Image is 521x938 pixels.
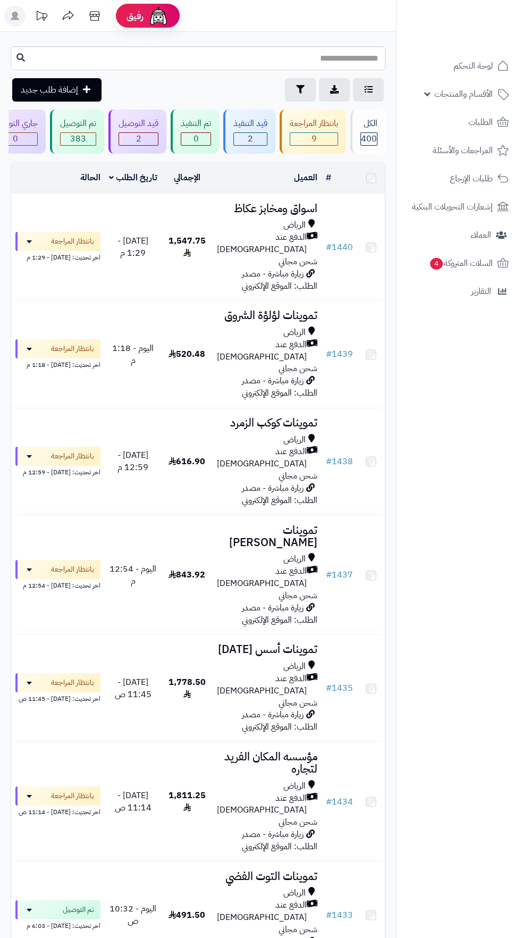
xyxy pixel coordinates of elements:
[217,417,317,429] h3: تموينات كوكب الزمرد
[279,589,317,602] span: شحن مجاني
[326,348,353,361] a: #1439
[169,789,206,814] span: 1,811.25
[21,83,78,96] span: إضافة طلب جديد
[279,255,317,268] span: شحن مجاني
[15,919,100,931] div: اخر تحديث: [DATE] - 6:03 م
[326,241,332,254] span: #
[15,466,100,477] div: اخر تحديث: [DATE] - 12:59 م
[361,133,377,145] span: 400
[80,171,100,184] a: الحالة
[453,58,493,73] span: لوحة التحكم
[117,234,148,259] span: [DATE] - 1:29 م
[450,171,493,186] span: طلبات الإرجاع
[109,171,157,184] a: تاريخ الطلب
[403,53,515,79] a: لوحة التحكم
[115,789,152,814] span: [DATE] - 11:14 ص
[181,118,211,130] div: تم التنفيذ
[28,5,55,29] a: تحديثات المنصة
[279,470,317,482] span: شحن مجاني
[221,110,278,154] a: قيد التنفيذ 2
[242,828,317,853] span: زيارة مباشرة - مصدر الطلب: الموقع الإلكتروني
[348,110,388,154] a: الكل400
[326,682,332,694] span: #
[112,342,154,367] span: اليوم - 1:18 م
[12,78,102,102] a: إضافة طلب جديد
[51,344,94,354] span: بانتظار المراجعة
[127,10,144,22] span: رفيق
[471,284,491,299] span: التقارير
[326,568,332,581] span: #
[217,792,307,817] span: الدفع عند [DEMOGRAPHIC_DATA]
[279,697,317,709] span: شحن مجاني
[169,455,205,468] span: 616.90
[51,791,94,801] span: بانتظار المراجعة
[242,374,317,399] span: زيارة مباشرة - مصدر الطلب: الموقع الإلكتروني
[294,171,317,184] a: العميل
[283,219,306,231] span: الرياض
[106,110,169,154] a: قيد التوصيل 2
[169,909,205,922] span: 491.50
[169,110,221,154] a: تم التنفيذ 0
[279,923,317,936] span: شحن مجاني
[326,348,332,361] span: #
[217,673,307,697] span: الدفع عند [DEMOGRAPHIC_DATA]
[217,751,317,775] h3: مؤسسه المكان الفريد لتجاره
[110,902,156,927] span: اليوم - 10:32 ص
[234,133,267,145] span: 2
[279,816,317,828] span: شحن مجاني
[360,118,377,130] div: الكل
[429,256,493,271] span: السلات المتروكة
[283,326,306,339] span: الرياض
[217,899,307,924] span: الدفع عند [DEMOGRAPHIC_DATA]
[278,110,348,154] a: بانتظار المراجعة 9
[217,231,307,256] span: الدفع عند [DEMOGRAPHIC_DATA]
[217,446,307,470] span: الدفع عند [DEMOGRAPHIC_DATA]
[119,133,158,145] span: 2
[15,692,100,703] div: اخر تحديث: [DATE] - 11:45 ص
[51,236,94,247] span: بانتظار المراجعة
[403,222,515,248] a: العملاء
[430,258,443,270] span: 4
[403,138,515,163] a: المراجعات والأسئلة
[110,563,156,588] span: اليوم - 12:54 م
[434,87,493,102] span: الأقسام والمنتجات
[326,241,353,254] a: #1440
[326,455,353,468] a: #1438
[242,267,317,292] span: زيارة مباشرة - مصدر الطلب: الموقع الإلكتروني
[326,909,332,922] span: #
[217,524,317,549] h3: تموينات [PERSON_NAME]
[181,133,211,145] div: 0
[403,279,515,304] a: التقارير
[326,171,331,184] a: #
[242,708,317,733] span: زيارة مباشرة - مصدر الطلب: الموقع الإلكتروني
[217,870,317,883] h3: تموينات التوت الفضي
[115,676,152,701] span: [DATE] - 11:45 ص
[51,564,94,575] span: بانتظار المراجعة
[51,451,94,462] span: بانتظار المراجعة
[60,118,96,130] div: تم التوصيل
[279,362,317,375] span: شحن مجاني
[412,199,493,214] span: إشعارات التحويلات البنكية
[403,194,515,220] a: إشعارات التحويلات البنكية
[15,358,100,370] div: اخر تحديث: [DATE] - 1:18 م
[217,643,317,656] h3: تموينات أسس [DATE]
[217,339,307,363] span: الدفع عند [DEMOGRAPHIC_DATA]
[290,118,338,130] div: بانتظار المراجعة
[242,601,317,626] span: زيارة مباشرة - مصدر الطلب: الموقع الإلكتروني
[169,234,206,259] span: 1,547.75
[63,904,94,915] span: تم التوصيل
[51,677,94,688] span: بانتظار المراجعة
[283,434,306,446] span: الرياض
[326,455,332,468] span: #
[283,780,306,792] span: الرياض
[148,5,169,27] img: ai-face.png
[233,118,267,130] div: قيد التنفيذ
[326,909,353,922] a: #1433
[403,250,515,276] a: السلات المتروكة4
[326,682,353,694] a: #1435
[433,143,493,158] span: المراجعات والأسئلة
[217,203,317,215] h3: اسواق ومخابز عكاظ
[290,133,338,145] span: 9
